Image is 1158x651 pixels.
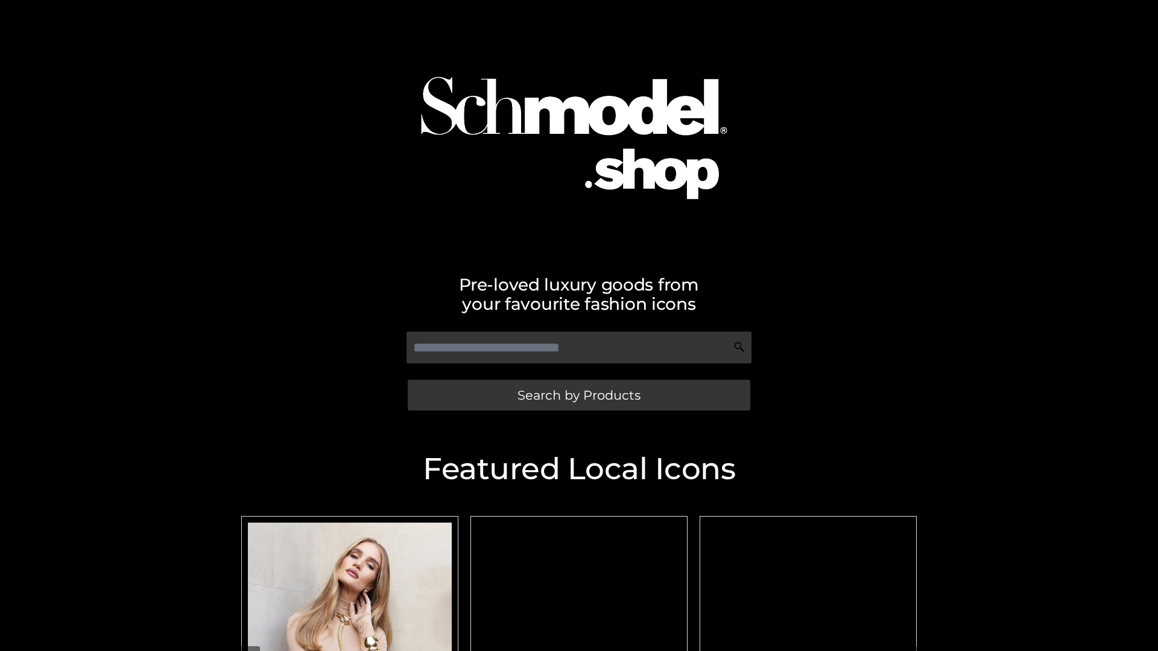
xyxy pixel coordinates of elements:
h2: Pre-loved luxury goods from your favourite fashion icons [235,275,923,313]
span: Search by Products [517,389,641,401]
a: Search by Products [408,380,750,410]
h2: Featured Local Icons​ [235,454,923,484]
img: Search Icon [733,341,745,353]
